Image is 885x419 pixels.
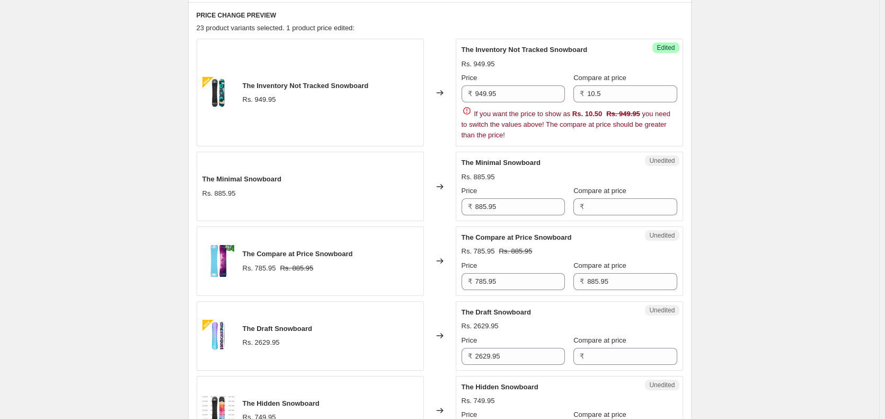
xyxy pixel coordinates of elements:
[462,233,572,241] span: The Compare at Price Snowboard
[649,231,675,240] span: Unedited
[243,82,369,90] span: The Inventory Not Tracked Snowboard
[657,43,675,52] span: Edited
[580,277,584,285] span: ₹
[580,203,584,211] span: ₹
[468,277,472,285] span: ₹
[462,187,477,195] span: Price
[462,59,495,69] div: Rs. 949.95
[462,246,495,257] div: Rs. 785.95
[243,250,353,258] span: The Compare at Price Snowboard
[572,109,602,119] div: Rs. 10.50
[573,336,626,344] span: Compare at price
[243,94,276,105] div: Rs. 949.95
[573,74,626,82] span: Compare at price
[462,308,531,316] span: The Draft Snowboard
[202,245,234,277] img: badged-1757334956589_80x.png
[243,399,320,407] span: The Hidden Snowboard
[243,325,312,333] span: The Draft Snowboard
[462,411,477,418] span: Price
[462,261,477,269] span: Price
[202,175,282,183] span: The Minimal Snowboard
[462,159,541,167] span: The Minimal Snowboard
[243,337,280,348] div: Rs. 2629.95
[468,90,472,98] span: ₹
[462,336,477,344] span: Price
[468,203,472,211] span: ₹
[649,381,675,389] span: Unedited
[649,306,675,315] span: Unedited
[462,321,499,331] div: Rs. 2629.95
[202,188,236,199] div: Rs. 885.95
[462,172,495,182] div: Rs. 885.95
[499,246,532,257] strike: Rs. 885.95
[462,396,495,406] div: Rs. 749.95
[462,46,588,54] span: The Inventory Not Tracked Snowboard
[462,110,670,139] span: If you want the price to show as you need to switch the values above! The compare at price should...
[202,320,234,352] img: badged-1757037566375_80x.png
[573,261,626,269] span: Compare at price
[462,74,477,82] span: Price
[573,187,626,195] span: Compare at price
[468,352,472,360] span: ₹
[606,109,640,119] strike: Rs. 949.95
[580,90,584,98] span: ₹
[573,411,626,418] span: Compare at price
[202,77,234,109] img: badged-1757038760399_80x.png
[197,24,355,32] span: 23 product variants selected. 1 product price edited:
[462,383,538,391] span: The Hidden Snowboard
[280,263,313,274] strike: Rs. 885.95
[243,263,276,274] div: Rs. 785.95
[649,156,675,165] span: Unedited
[197,11,683,20] h6: PRICE CHANGE PREVIEW
[580,352,584,360] span: ₹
